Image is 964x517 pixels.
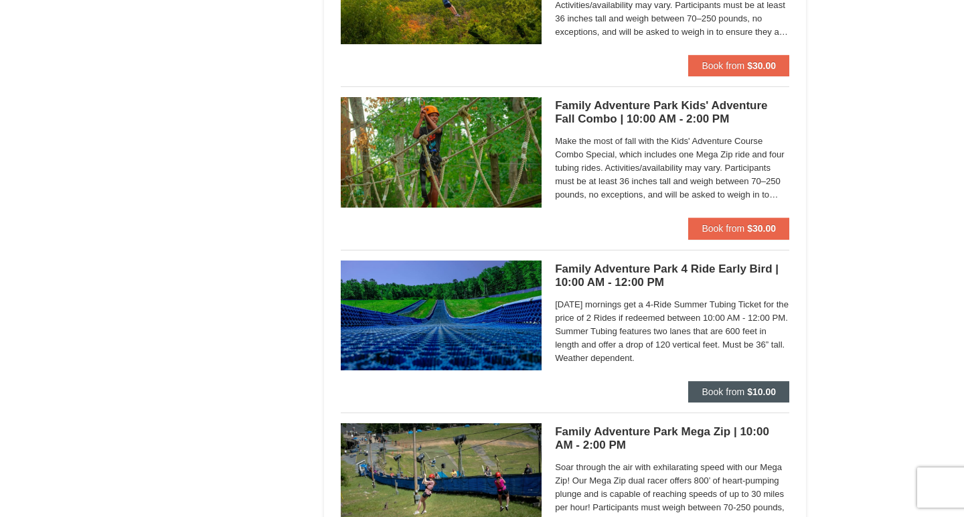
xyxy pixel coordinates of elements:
[747,60,776,71] strong: $30.00
[341,261,542,370] img: 6619925-18-3c99bf8f.jpg
[555,135,789,202] span: Make the most of fall with the Kids' Adventure Course Combo Special, which includes one Mega Zip ...
[555,425,789,452] h5: Family Adventure Park Mega Zip | 10:00 AM - 2:00 PM
[702,386,744,397] span: Book from
[702,60,744,71] span: Book from
[555,298,789,365] span: [DATE] mornings get a 4-Ride Summer Tubing Ticket for the price of 2 Rides if redeemed between 10...
[688,218,789,239] button: Book from $30.00
[747,386,776,397] strong: $10.00
[688,381,789,402] button: Book from $10.00
[341,97,542,207] img: 6619925-37-774baaa7.jpg
[555,263,789,289] h5: Family Adventure Park 4 Ride Early Bird | 10:00 AM - 12:00 PM
[688,55,789,76] button: Book from $30.00
[702,223,744,234] span: Book from
[747,223,776,234] strong: $30.00
[555,99,789,126] h5: Family Adventure Park Kids' Adventure Fall Combo | 10:00 AM - 2:00 PM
